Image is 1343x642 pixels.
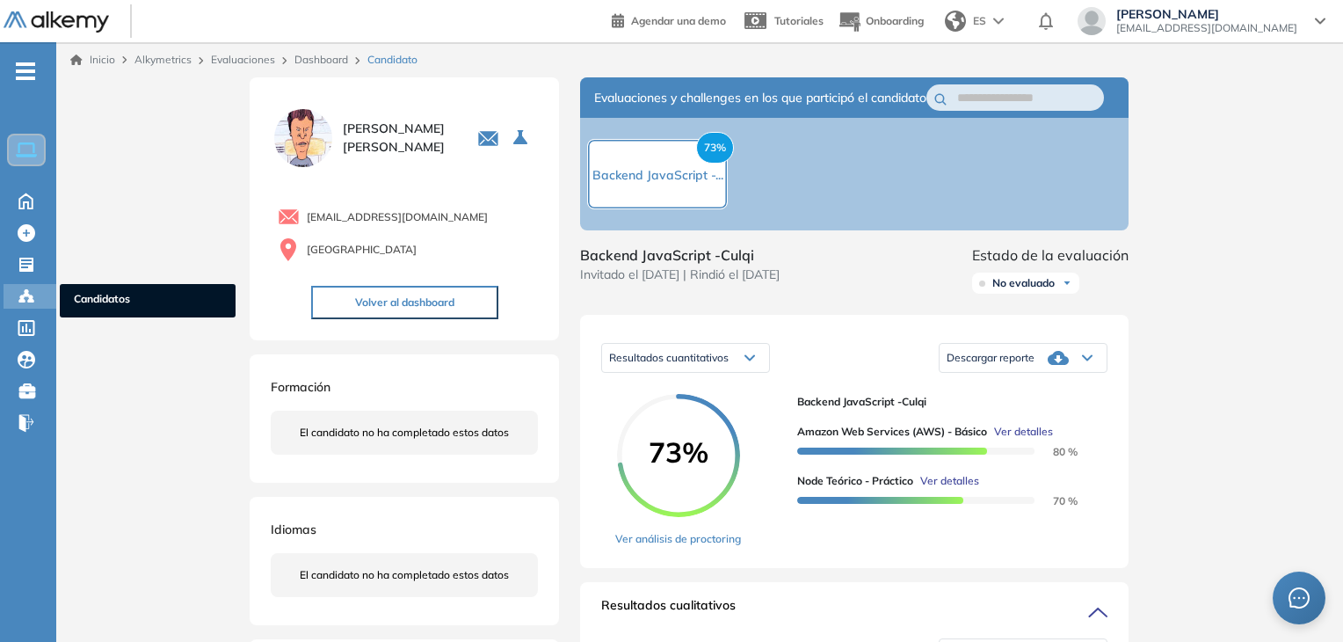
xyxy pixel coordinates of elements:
span: Resultados cuantitativos [609,351,729,364]
img: arrow [993,18,1004,25]
span: Resultados cualitativos [601,596,736,624]
a: Agendar una demo [612,9,726,30]
span: [PERSON_NAME] [1116,7,1297,21]
span: 73% [696,132,734,164]
span: Agendar una demo [631,14,726,27]
span: Node Teórico - Práctico [797,473,913,489]
img: Logo [4,11,109,33]
span: Evaluaciones y challenges en los que participó el candidato [594,89,926,107]
span: 70 % [1032,494,1078,507]
span: Ver detalles [994,424,1053,440]
span: 73% [617,438,740,466]
span: 80 % [1032,445,1078,458]
a: Ver análisis de proctoring [615,531,741,547]
span: Estado de la evaluación [972,244,1129,266]
span: [GEOGRAPHIC_DATA] [307,242,417,258]
span: No evaluado [992,276,1055,290]
span: Onboarding [866,14,924,27]
span: ES [973,13,986,29]
span: Backend JavaScript -... [592,167,723,183]
span: Candidatos [74,291,221,310]
i: - [16,69,35,73]
span: Alkymetrics [134,53,192,66]
span: Invitado el [DATE] | Rindió el [DATE] [580,266,780,284]
span: Ver detalles [920,473,979,489]
span: Idiomas [271,522,316,537]
button: Seleccione la evaluación activa [506,122,538,154]
span: Backend JavaScript -Culqi [797,394,1093,410]
a: Dashboard [294,53,348,66]
a: Evaluaciones [211,53,275,66]
span: message [1288,587,1310,609]
span: Amazon Web Services (AWS) - Básico [797,424,987,440]
a: Inicio [70,52,115,68]
span: El candidato no ha completado estos datos [300,567,509,583]
button: Ver detalles [913,473,979,489]
img: world [945,11,966,32]
span: El candidato no ha completado estos datos [300,425,509,441]
span: Formación [271,379,330,395]
img: PROFILE_MENU_LOGO_USER [271,106,336,171]
img: Ícono de flecha [1062,278,1072,288]
span: [EMAIL_ADDRESS][DOMAIN_NAME] [307,209,488,225]
span: [PERSON_NAME] [PERSON_NAME] [343,120,456,157]
button: Volver al dashboard [311,286,498,319]
span: Tutoriales [774,14,824,27]
button: Ver detalles [987,424,1053,440]
span: Backend JavaScript -Culqi [580,244,780,266]
span: [EMAIL_ADDRESS][DOMAIN_NAME] [1116,21,1297,35]
span: Candidato [367,52,417,68]
button: Onboarding [838,3,924,40]
span: Descargar reporte [947,351,1034,365]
